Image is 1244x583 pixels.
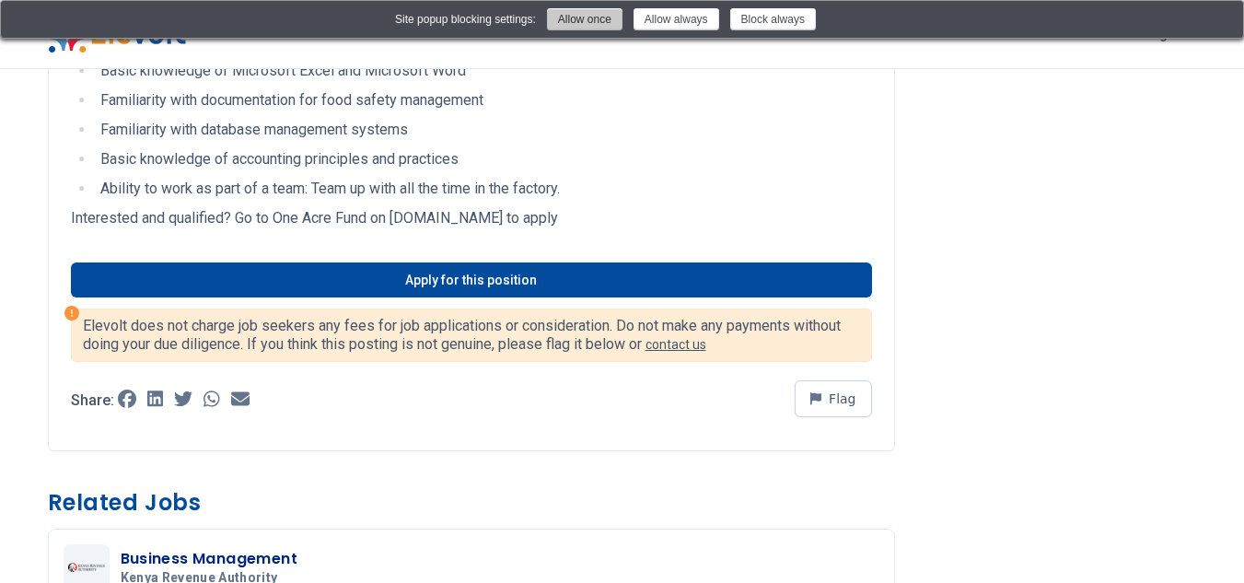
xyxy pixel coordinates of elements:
[547,8,622,30] button: Allow once
[48,488,895,518] h3: Related Jobs
[83,317,860,354] p: Elevolt does not charge job seekers any fees for job applications or consideration. Do not make a...
[395,11,536,28] div: Site popup blocking settings:
[95,178,872,200] li: Ability to work as part of a team: Team up with all the time in the factory.
[71,262,872,297] a: Apply for this position
[645,337,706,352] a: contact us
[71,393,114,408] p: Share:
[95,60,872,82] li: Basic knowledge of Microsoft Excel and Microsoft Word
[730,8,816,30] button: Block always
[95,119,872,141] li: Familiarity with database management systems
[68,563,105,572] img: Kenya Revenue Authority
[95,148,872,170] li: Basic knowledge of accounting principles and practices
[95,89,872,111] li: Familiarity with documentation for food safety management
[795,380,872,417] button: Flag
[71,207,872,229] p: Interested and qualified? Go to One Acre Fund on [DOMAIN_NAME] to apply
[634,8,719,30] button: Allow always
[121,548,298,570] h3: Business Management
